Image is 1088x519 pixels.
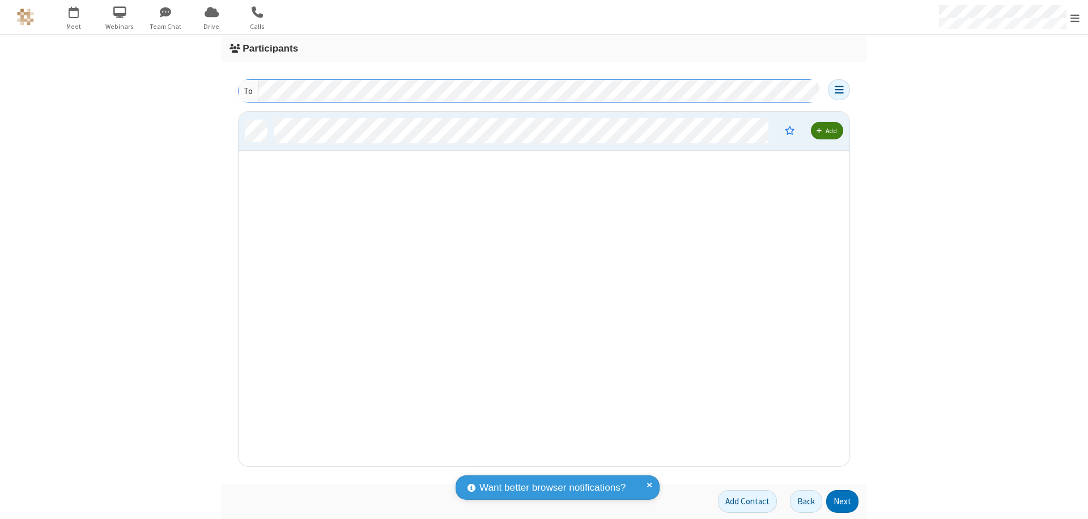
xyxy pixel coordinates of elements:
[811,122,843,139] button: Add
[99,22,141,32] span: Webinars
[725,496,770,507] span: Add Contact
[826,126,837,135] span: Add
[236,22,279,32] span: Calls
[190,22,233,32] span: Drive
[790,490,822,513] button: Back
[828,79,850,100] button: Open menu
[239,112,851,467] div: grid
[777,121,802,140] button: Moderator
[239,80,258,102] div: To
[479,480,626,495] span: Want better browser notifications?
[53,22,95,32] span: Meet
[17,8,34,25] img: QA Selenium DO NOT DELETE OR CHANGE
[229,43,858,54] h3: Participants
[144,22,187,32] span: Team Chat
[718,490,777,513] button: Add Contact
[826,490,858,513] button: Next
